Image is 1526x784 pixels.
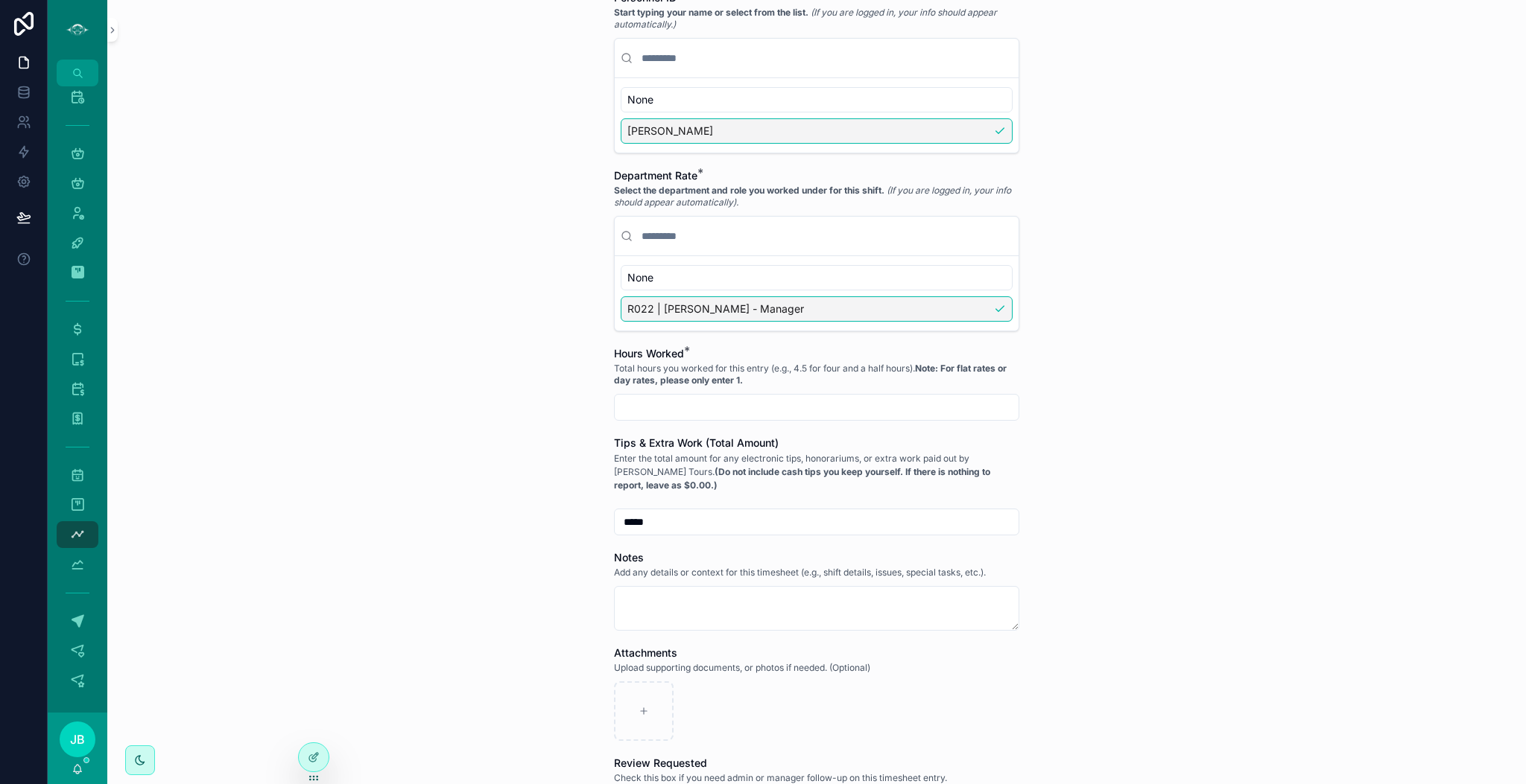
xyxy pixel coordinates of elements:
[614,452,1019,492] p: Enter the total amount for any electronic tips, honorariums, or extra work paid out by [PERSON_NA...
[614,662,870,674] span: Upload supporting documents, or photos if needed. (Optional)
[614,7,808,18] strong: Start typing your name or select from the list.
[614,185,884,196] strong: Select the department and role you worked under for this shift.
[614,7,997,30] em: (If you are logged in, your info should appear automatically.)
[615,78,1019,153] div: Suggestions
[615,256,1019,331] div: Suggestions
[621,87,1013,112] div: None
[614,185,1011,208] em: (If you are logged in, your info should appear automatically).
[627,302,804,316] span: R022 | [PERSON_NAME] - Manager
[66,18,89,42] img: App logo
[614,756,707,769] span: Review Requested
[614,551,644,564] span: Notes
[70,730,85,748] span: JB
[614,347,684,360] span: Hours Worked
[614,646,677,659] span: Attachments
[614,466,990,491] strong: (Do not include cash tips you keep yourself. If there is nothing to report, leave as $0.00.)
[614,363,1019,386] span: Total hours you worked for this entry (e.g., 4.5 for four and a half hours).
[627,124,713,138] span: [PERSON_NAME]
[614,436,779,449] span: Tips & Extra Work (Total Amount)
[614,772,947,784] span: Check this box if you need admin or manager follow-up on this timesheet entry.
[614,567,986,579] span: Add any details or context for this timesheet (e.g., shift details, issues, special tasks, etc.).
[621,265,1013,290] div: None
[614,169,697,182] span: Department Rate
[48,86,107,713] div: scrollable content
[614,363,1007,386] strong: Note: For flat rates or day rates, please only enter 1.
